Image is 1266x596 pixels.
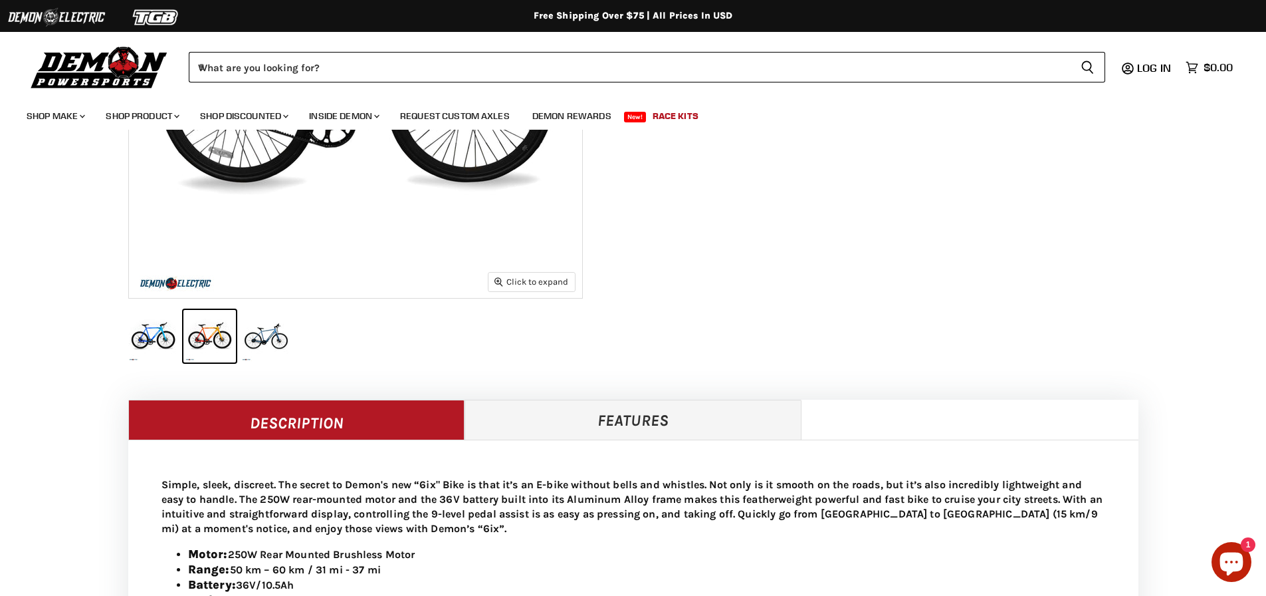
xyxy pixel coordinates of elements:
span: New! [624,112,647,122]
button: 6ix, City E-Bike, 36V, 25-in - Unisex. thumbnail [240,310,292,363]
a: Shop Product [96,102,187,130]
a: Demon Rewards [522,102,621,130]
li: 36V/10.5Ah [188,577,1105,593]
img: Demon Electric Logo 2 [7,5,106,30]
button: Search [1070,52,1105,82]
img: Demon Powersports [27,43,172,90]
li: 50 km – 60 km / 31 mi - 37 mi [188,562,1105,577]
a: Features [465,400,801,440]
span: Log in [1137,61,1171,74]
a: Log in [1131,62,1179,74]
input: When autocomplete results are available use up and down arrows to review and enter to select [189,52,1070,82]
button: 6ix, City E-Bike, 36V, 25-in - Unisex. thumbnail [183,310,236,363]
ul: Main menu [17,97,1229,130]
span: $0.00 [1204,61,1233,74]
p: Simple, sleek, discreet. The secret to Demon's new “6ix" Bike is that it’s an E-bike without bell... [161,478,1105,536]
strong: Motor: [188,547,228,561]
form: Product [189,52,1105,82]
span: Click to expand [494,277,568,287]
a: Inside Demon [299,102,387,130]
a: Race Kits [643,102,708,130]
button: Click to expand [488,273,575,291]
strong: Battery: [188,577,236,592]
button: 6ix, City E-Bike, 36V, 25-in - Unisex. thumbnail [127,310,179,363]
div: Free Shipping Over $75 | All Prices In USD [102,10,1165,22]
a: Request Custom Axles [390,102,520,130]
li: 250W Rear Mounted Brushless Motor [188,547,1105,562]
a: Description [128,400,465,440]
a: Shop Discounted [190,102,296,130]
inbox-online-store-chat: Shopify online store chat [1208,542,1255,585]
strong: Range: [188,562,230,577]
img: TGB Logo 2 [106,5,206,30]
a: $0.00 [1179,58,1239,77]
a: Shop Make [17,102,93,130]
